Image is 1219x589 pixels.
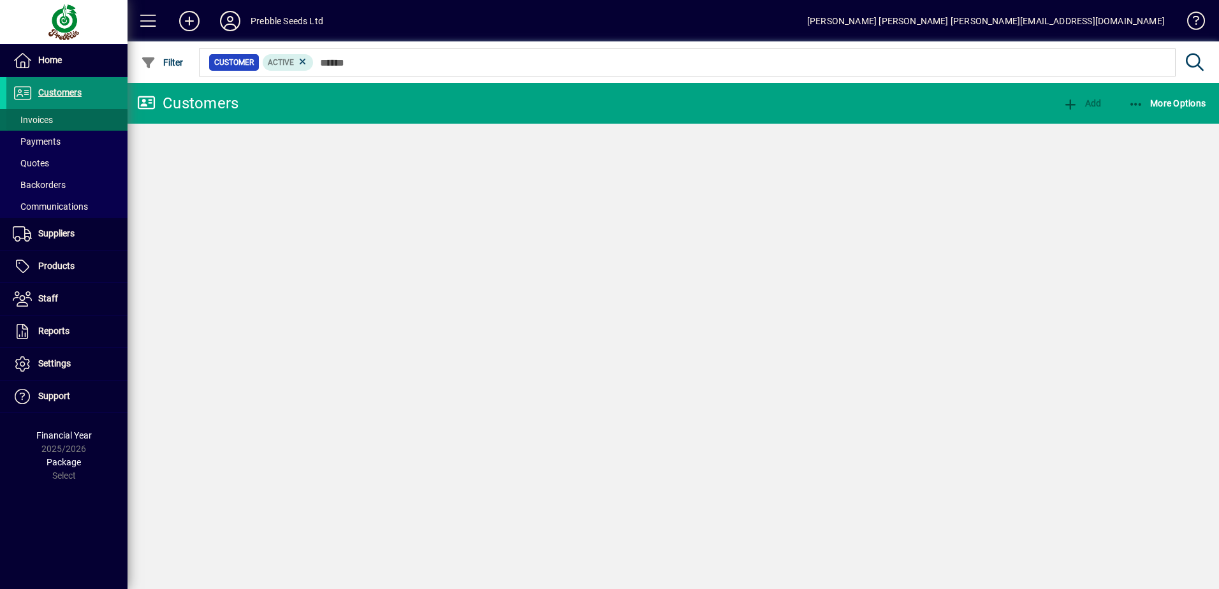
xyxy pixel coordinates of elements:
span: Backorders [13,180,66,190]
a: Reports [6,316,128,347]
a: Invoices [6,109,128,131]
div: Prebble Seeds Ltd [251,11,323,31]
div: Customers [137,93,238,113]
mat-chip: Activation Status: Active [263,54,314,71]
button: Filter [138,51,187,74]
a: Backorders [6,174,128,196]
a: Products [6,251,128,282]
div: [PERSON_NAME] [PERSON_NAME] [PERSON_NAME][EMAIL_ADDRESS][DOMAIN_NAME] [807,11,1165,31]
span: Staff [38,293,58,303]
a: Payments [6,131,128,152]
a: Suppliers [6,218,128,250]
span: Customers [38,87,82,98]
a: Communications [6,196,128,217]
span: Home [38,55,62,65]
button: More Options [1125,92,1209,115]
span: Invoices [13,115,53,125]
span: Products [38,261,75,271]
span: Suppliers [38,228,75,238]
span: Package [47,457,81,467]
a: Settings [6,348,128,380]
button: Add [169,10,210,33]
button: Add [1060,92,1104,115]
a: Knowledge Base [1178,3,1203,44]
a: Home [6,45,128,76]
button: Profile [210,10,251,33]
a: Staff [6,283,128,315]
span: Reports [38,326,69,336]
a: Quotes [6,152,128,174]
span: Active [268,58,294,67]
span: Customer [214,56,254,69]
span: Support [38,391,70,401]
span: Payments [13,136,61,147]
span: Quotes [13,158,49,168]
span: Settings [38,358,71,368]
span: Financial Year [36,430,92,440]
span: More Options [1128,98,1206,108]
span: Add [1063,98,1101,108]
span: Filter [141,57,184,68]
a: Support [6,381,128,412]
span: Communications [13,201,88,212]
